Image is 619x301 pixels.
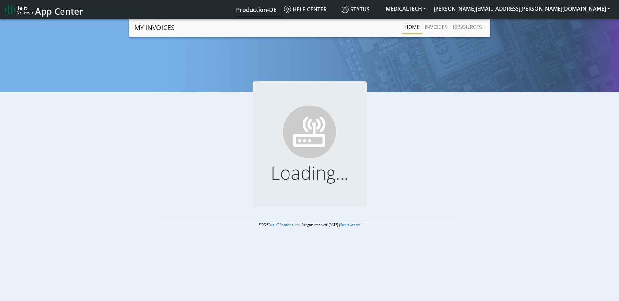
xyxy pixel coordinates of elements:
button: MEDICALTECH [382,3,430,15]
img: status.svg [342,6,349,13]
img: knowledge.svg [284,6,291,13]
a: Telit IoT Solutions, Inc. [268,223,300,227]
button: [PERSON_NAME][EMAIL_ADDRESS][PERSON_NAME][DOMAIN_NAME] [430,3,614,15]
span: App Center [35,5,83,17]
a: Status website [340,223,360,227]
a: MY INVOICES [134,21,175,34]
a: RESOURCES [450,20,485,33]
a: Help center [281,3,339,16]
a: Home [402,20,422,33]
img: logo-telit-cinterion-gw-new.png [5,5,33,15]
span: Status [342,6,370,13]
a: Status [339,3,382,16]
a: INVOICES [422,20,450,33]
span: Production-DE [236,6,276,14]
a: App Center [5,3,82,17]
img: ... [280,102,340,162]
h1: Loading... [263,162,356,183]
span: Help center [284,6,327,13]
a: Your current platform instance [236,3,276,16]
p: © 2025 . All rights reserved. [DATE] | [160,222,460,227]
